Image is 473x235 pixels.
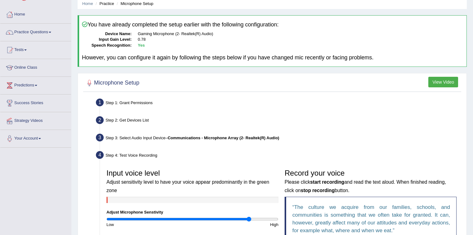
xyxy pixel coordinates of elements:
q: The culture we acquire from our families, schools, and communities is something that we often tak... [292,204,450,233]
span: – [165,136,279,140]
div: Step 1: Grant Permissions [93,97,464,110]
h3: Record your voice [285,169,457,194]
div: High [192,222,282,228]
a: Tests [0,41,71,57]
h4: However, you can configure it again by following the steps below if you have changed mic recently... [82,55,464,61]
dt: Input Gain Level: [82,37,132,43]
li: Microphone Setup [115,1,153,7]
button: View Video [428,77,458,87]
div: Step 2: Get Devices List [93,114,464,128]
b: Communications - Microphone Array (2- Realtek(R) Audio) [168,136,279,140]
div: Step 4: Test Voice Recording [93,149,464,163]
h3: Input voice level [106,169,278,194]
a: Strategy Videos [0,112,71,128]
a: Your Account [0,130,71,145]
a: Online Class [0,59,71,75]
dd: Gaming Microphone (2- Realtek(R) Audio) [138,31,464,37]
small: Adjust sensitivity level to have your voice appear predominantly in the green zone [106,179,269,193]
div: Low [103,222,192,228]
a: Home [0,6,71,21]
b: stop recording [301,188,335,193]
dd: 0.78 [138,37,464,43]
a: Practice Questions [0,24,71,39]
b: start recording [310,179,344,185]
label: Adjust Microphone Senstivity [106,209,163,215]
li: Practice [94,1,114,7]
div: Step 3: Select Audio Input Device [93,132,464,145]
small: Please click and read the text aloud. When finished reading, click on button. [285,179,446,193]
a: Home [82,1,93,6]
a: Success Stories [0,94,71,110]
h2: Microphone Setup [85,78,139,88]
b: Yes [138,43,145,48]
h4: You have already completed the setup earlier with the following configuration: [82,21,464,28]
dt: Speech Recognition: [82,43,132,48]
dt: Device Name: [82,31,132,37]
a: Predictions [0,77,71,92]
